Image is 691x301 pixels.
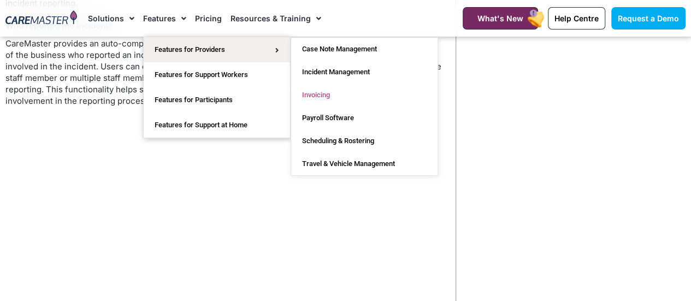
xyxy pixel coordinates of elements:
[291,107,438,129] a: Payroll Software
[554,14,599,23] span: Help Centre
[548,7,605,29] a: Help Centre
[291,61,438,84] a: Incident Management
[618,14,679,23] span: Request a Demo
[5,10,77,26] img: CareMaster Logo
[477,14,523,23] span: What's New
[144,37,290,62] a: Features for Providers
[143,37,291,138] ul: Features
[144,87,290,113] a: Features for Participants
[291,129,438,152] a: Scheduling & Rostering
[5,38,445,107] p: CareMaster provides an auto-complete field that allows users to search and find the staff member ...
[463,7,538,29] a: What's New
[144,113,290,138] a: Features for Support at Home
[291,152,438,175] a: Travel & Vehicle Management
[611,7,686,29] a: Request a Demo
[291,84,438,107] a: Invoicing
[144,62,290,87] a: Features for Support Workers
[291,37,438,176] ul: Features for Providers
[291,38,438,61] a: Case Note Management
